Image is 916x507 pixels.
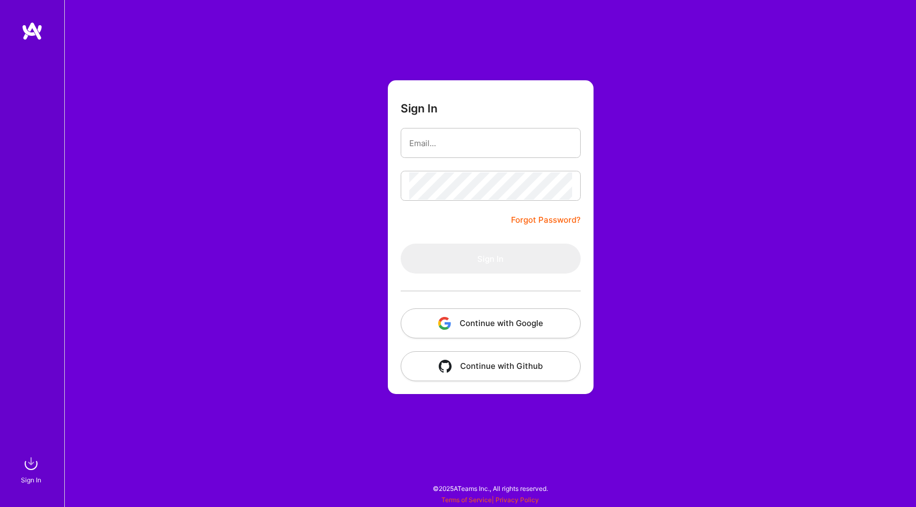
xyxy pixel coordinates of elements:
[401,244,581,274] button: Sign In
[21,21,43,41] img: logo
[511,214,581,226] a: Forgot Password?
[441,496,492,504] a: Terms of Service
[439,360,452,373] img: icon
[441,496,539,504] span: |
[64,475,916,502] div: © 2025 ATeams Inc., All rights reserved.
[401,102,438,115] h3: Sign In
[401,351,581,381] button: Continue with Github
[20,453,42,474] img: sign in
[401,308,581,338] button: Continue with Google
[438,317,451,330] img: icon
[22,453,42,486] a: sign inSign In
[21,474,41,486] div: Sign In
[409,130,572,157] input: Email...
[495,496,539,504] a: Privacy Policy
